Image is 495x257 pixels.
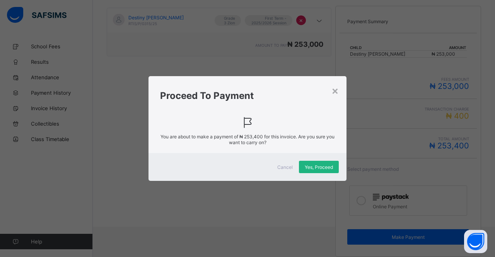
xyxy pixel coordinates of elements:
[160,134,335,145] span: You are about to make a payment of for this invoice. Are you sure you want to carry on?
[277,164,293,170] span: Cancel
[160,90,335,101] h1: Proceed To Payment
[239,134,263,140] span: ₦ 253,400
[331,84,339,97] div: ×
[464,230,487,253] button: Open asap
[305,164,333,170] span: Yes, Proceed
